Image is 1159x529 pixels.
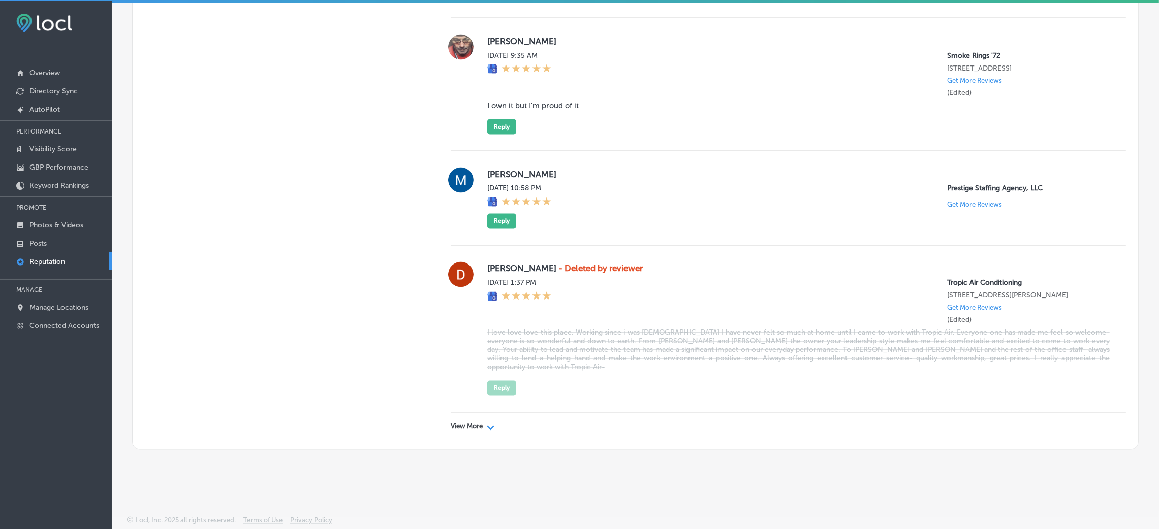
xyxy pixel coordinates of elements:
p: Manage Locations [29,303,88,312]
p: 1342 whitfield ave [947,291,1110,300]
p: Directory Sync [29,87,78,95]
p: Get More Reviews [947,304,1002,312]
label: [DATE] 9:35 AM [487,51,551,60]
label: [PERSON_NAME] [487,263,1110,274]
p: Tropic Air Conditioning [947,279,1110,287]
p: Get More Reviews [947,77,1002,84]
button: Reply [487,381,516,396]
p: GBP Performance [29,163,88,172]
blockquote: I love love love this place. Working since i was [DEMOGRAPHIC_DATA] I have never felt so much at ... [487,328,1110,372]
p: Smoke Rings '72 [947,51,1110,60]
p: Get More Reviews [947,201,1002,209]
div: 5 Stars [502,197,551,208]
strong: - Deleted by reviewer [558,263,643,274]
label: [DATE] 1:37 PM [487,279,551,287]
button: Reply [487,119,516,135]
label: (Edited) [947,88,972,97]
p: Photos & Videos [29,221,83,229]
label: (Edited) [947,316,972,324]
p: Prestige Staffing Agency, LLC [947,184,1110,193]
p: View More [451,423,483,431]
label: [DATE] 10:58 PM [487,184,551,193]
p: Locl, Inc. 2025 all rights reserved. [136,517,236,524]
p: Connected Accounts [29,321,99,330]
div: 5 Stars [502,291,551,303]
p: Visibility Score [29,145,77,153]
p: Reputation [29,257,65,266]
label: [PERSON_NAME] [487,169,1110,179]
label: [PERSON_NAME] [487,36,1110,46]
button: Reply [487,214,516,229]
div: 5 Stars [502,64,551,75]
p: AutoPilot [29,105,60,114]
p: Overview [29,69,60,77]
p: Keyword Rankings [29,181,89,190]
blockquote: I own it but I'm proud of it [487,101,1110,110]
p: 925 North Courtenay Parkway [947,64,1110,73]
p: Posts [29,239,47,248]
img: fda3e92497d09a02dc62c9cd864e3231.png [16,14,72,32]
